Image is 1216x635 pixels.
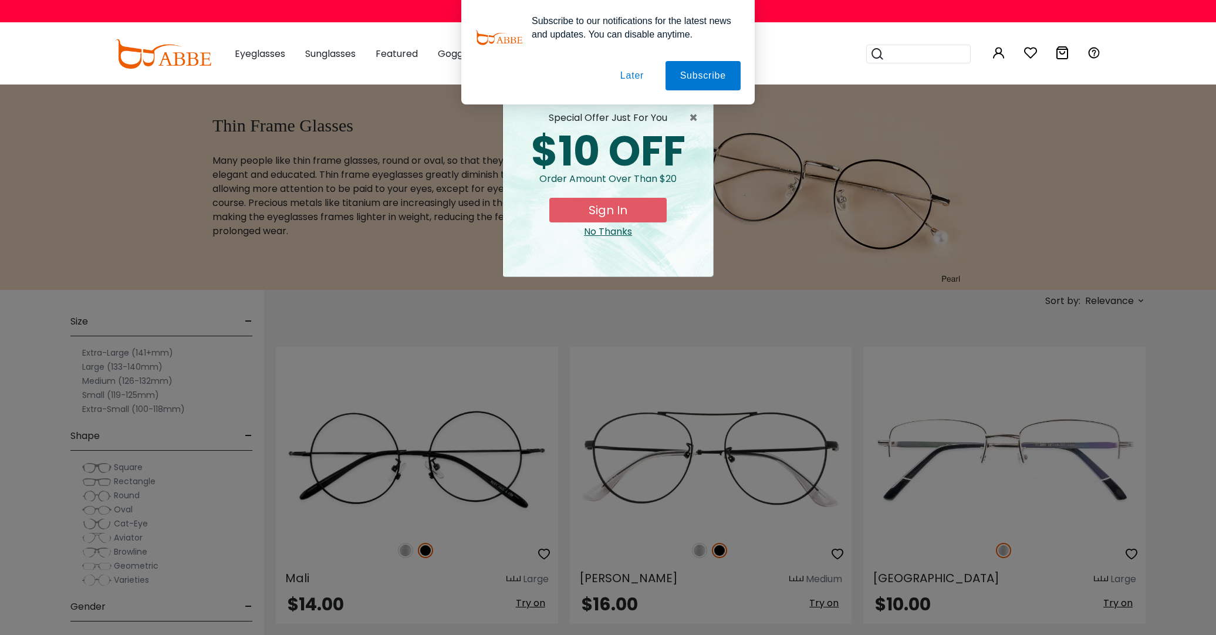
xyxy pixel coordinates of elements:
[512,225,704,239] div: Close
[666,61,741,90] button: Subscribe
[549,198,667,222] button: Sign In
[606,61,658,90] button: Later
[512,111,704,125] div: special offer just for you
[475,14,522,61] img: notification icon
[522,14,741,41] div: Subscribe to our notifications for the latest news and updates. You can disable anytime.
[689,111,704,125] button: Close
[689,111,704,125] span: ×
[512,131,704,172] div: $10 OFF
[512,172,704,198] div: Order amount over than $20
